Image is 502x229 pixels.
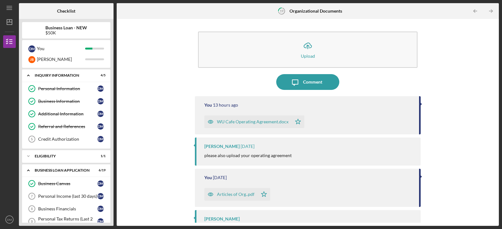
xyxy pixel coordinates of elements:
a: 8Business FinancialsDM [25,203,107,215]
div: ELIGIBILITY [35,154,90,158]
div: Upload [301,54,315,58]
a: Personal InformationDM [25,82,107,95]
a: Business CanvasDM [25,177,107,190]
div: Comment [303,74,322,90]
div: D M [97,98,104,104]
div: D M [97,180,104,187]
div: WU Cafe Operating Agreement.docx [217,119,289,124]
button: Upload [198,32,417,68]
a: Additional InformationDM [25,108,107,120]
div: INQUIRY INFORMATION [35,73,90,77]
div: Additional Information [38,111,97,116]
div: D M [97,111,104,117]
div: 4 / 5 [94,73,106,77]
p: please also upload your operating agreement [204,152,292,159]
tspan: 8 [31,207,33,211]
a: Referral and ReferencesDM [25,120,107,133]
div: 1 / 1 [94,154,106,158]
tspan: 5 [31,137,33,141]
div: Articles of Org..pdf [217,192,254,197]
div: D M [97,136,104,142]
b: Checklist [57,9,75,14]
time: 2025-08-26 01:37 [213,103,238,108]
div: You [37,43,85,54]
div: [PERSON_NAME] [204,216,240,221]
div: D M [28,45,35,52]
div: Personal Tax Returns (Last 2 years) [38,216,97,226]
tspan: 19 [279,9,283,13]
b: Business Loan - NEW [45,25,87,30]
a: 5Credit AuthorizationDM [25,133,107,145]
div: Business Financials [38,206,97,211]
button: DM [3,213,16,226]
text: DM [7,218,12,221]
div: D M [97,218,104,225]
div: You [204,175,212,180]
div: D M [97,85,104,92]
div: Business Information [38,99,97,104]
button: WU Cafe Operating Agreement.docx [204,115,304,128]
div: Personal Information [38,86,97,91]
div: J B [28,56,35,63]
a: 9Personal Tax Returns (Last 2 years)DM [25,215,107,228]
div: Personal Income (last 30 days) [38,194,97,199]
div: D M [97,193,104,199]
div: D M [97,123,104,130]
div: Referral and References [38,124,97,129]
div: Business Canvas [38,181,97,186]
a: 7Personal Income (last 30 days)DM [25,190,107,203]
div: $50K [45,30,87,35]
a: Business InformationDM [25,95,107,108]
button: Articles of Org..pdf [204,188,270,201]
button: Comment [276,74,339,90]
b: Organizational Documents [289,9,342,14]
div: 6 / 19 [94,168,106,172]
div: You [204,103,212,108]
div: [PERSON_NAME] [37,54,85,65]
div: Credit Authorization [38,137,97,142]
div: [PERSON_NAME] [204,144,240,149]
time: 2025-08-25 13:45 [241,144,254,149]
tspan: 7 [31,194,33,198]
time: 2025-08-25 00:21 [213,175,227,180]
tspan: 9 [31,220,33,223]
div: D M [97,206,104,212]
div: BUSINESS LOAN APPLICATION [35,168,90,172]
